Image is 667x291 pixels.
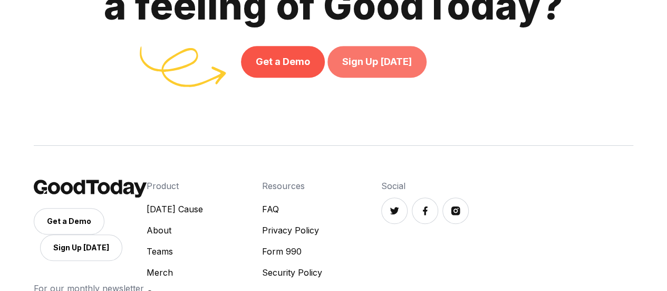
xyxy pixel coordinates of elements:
a: Form 990 [262,245,322,258]
a: Security Policy [262,266,322,279]
a: Instagram [442,198,469,224]
a: Facebook [412,198,438,224]
img: Twitter [389,205,400,216]
h4: Product [147,180,203,192]
a: Get a Demo [241,46,325,78]
a: [DATE] Cause [147,203,203,215]
img: GoodToday [34,180,147,198]
a: Sign Up [DATE] [40,234,122,261]
img: Instagram [450,205,461,216]
a: Twitter [381,198,408,224]
a: Sign Up [DATE] [327,46,427,78]
a: Get a Demo [34,208,104,234]
a: Privacy Policy [262,224,322,237]
a: FAQ [262,203,322,215]
img: Facebook [420,205,430,216]
h4: Social [381,180,633,192]
a: Teams [147,245,203,258]
h4: Resources [262,180,322,192]
a: Merch [147,266,203,279]
a: About [147,224,203,237]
